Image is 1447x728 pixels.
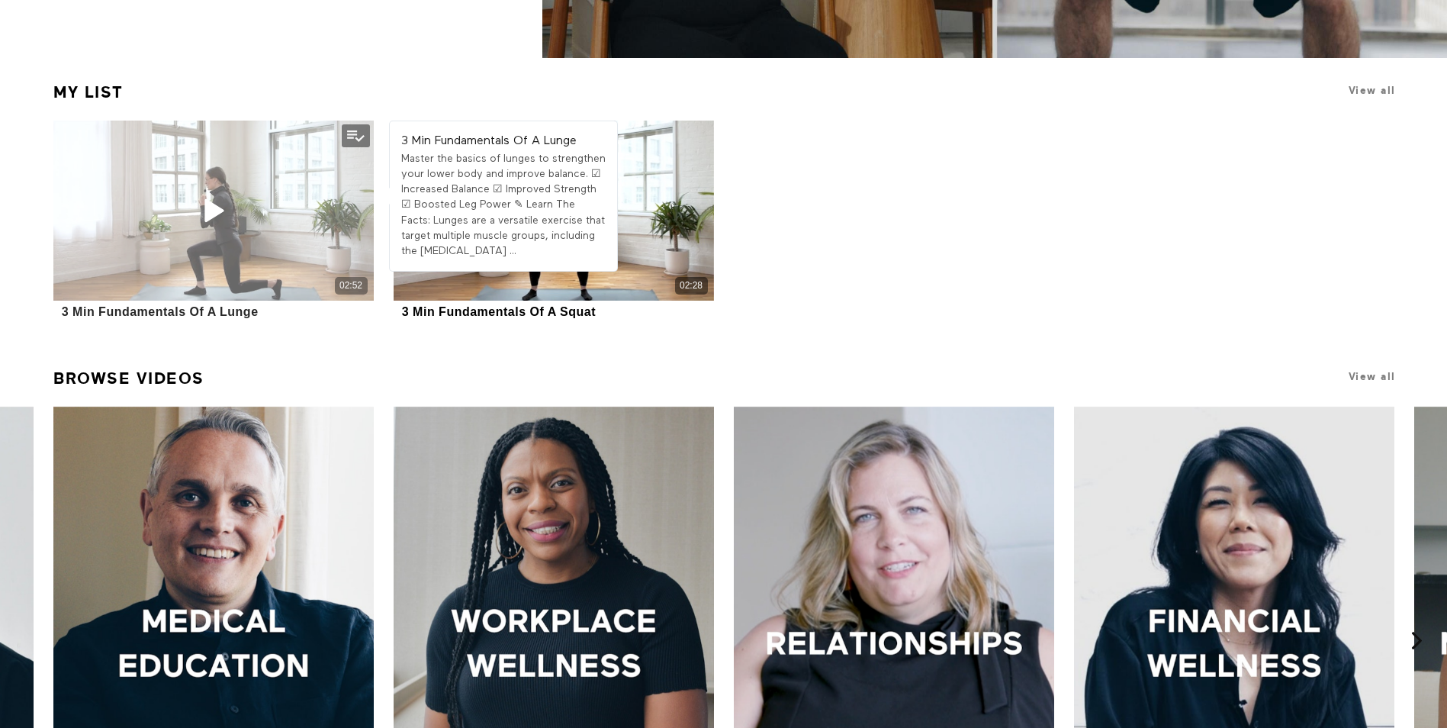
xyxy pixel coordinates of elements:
a: My list [53,76,124,108]
button: Remove from my list [342,124,370,147]
div: 02:52 [339,279,362,292]
div: Master the basics of lunges to strengthen your lower body and improve balance. ☑ Increased Balanc... [401,151,606,259]
a: View all [1349,371,1396,382]
strong: 3 Min Fundamentals Of A Lunge [401,135,577,147]
div: 3 Min Fundamentals Of A Lunge [62,304,259,319]
div: 3 Min Fundamentals Of A Squat [402,304,596,319]
div: 02:28 [680,279,703,292]
a: 3 Min Fundamentals Of A Lunge02:523 Min Fundamentals Of A Lunge [53,121,373,321]
a: View all [1349,85,1396,96]
a: Browse Videos [53,362,204,395]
